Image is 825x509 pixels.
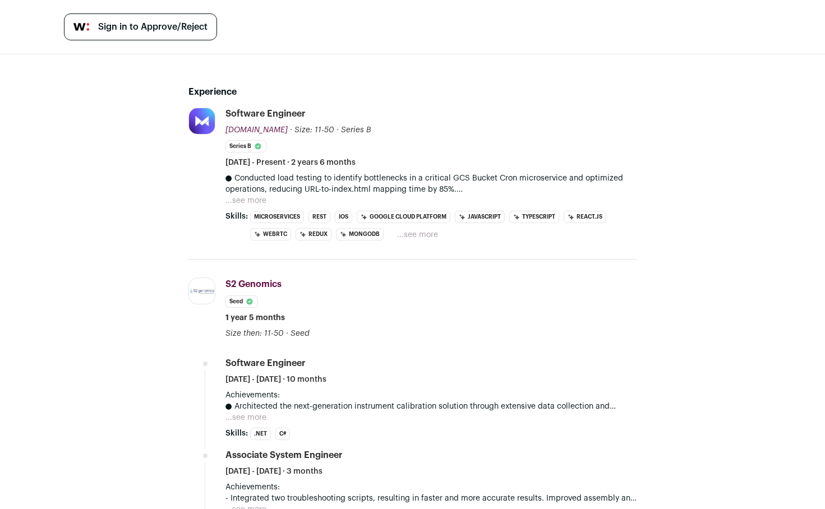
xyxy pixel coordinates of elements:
[225,330,284,337] span: Size then: 11-50
[189,288,215,294] img: c6accdbdcd9fe6e10adb56283ef0f7abe55e801bae59d0f625fa741b3deac83e.png
[296,228,331,240] li: Redux
[225,211,248,222] span: Skills:
[98,20,208,34] span: Sign in to Approve/Reject
[225,295,258,308] li: Seed
[225,466,322,477] span: [DATE] - [DATE] · 3 months
[225,173,637,195] p: ● Conducted load testing to identify bottlenecks in a critical GCS Bucket Cron microservice and o...
[336,228,384,240] li: MongoDB
[225,390,637,401] p: Achievements:
[225,108,306,120] div: Software Engineer
[335,211,352,223] li: iOS
[188,85,637,99] h2: Experience
[250,211,304,223] li: Microservices
[225,401,637,412] p: ● Architected the next-generation instrument calibration solution through extensive data collecti...
[308,211,330,223] li: REST
[225,482,637,493] p: Achievements:
[275,428,290,440] li: C#
[291,330,310,337] span: Seed
[509,211,559,223] li: TypeScript
[225,412,266,423] button: ...see more
[250,428,271,440] li: .NET
[564,211,606,223] li: React.js
[290,126,334,134] span: · Size: 11-50
[73,23,89,31] img: wellfound-symbol-flush-black-fb3c872781a75f747ccb3a119075da62bfe97bd399995f84a933054e44a575c4.png
[341,126,371,134] span: Series B
[225,195,266,206] button: ...see more
[337,124,339,136] span: ·
[225,157,356,168] span: [DATE] - Present · 2 years 6 months
[225,493,637,504] p: - Integrated two troubleshooting scripts, resulting in faster and more accurate results. Improved...
[250,228,291,240] li: WebRTC
[225,449,343,461] div: Associate System Engineer
[225,374,326,385] span: [DATE] - [DATE] · 10 months
[225,312,285,323] span: 1 year 5 months
[225,280,282,289] span: S2 Genomics
[64,13,217,40] a: Sign in to Approve/Reject
[225,428,248,439] span: Skills:
[225,126,288,134] span: [DOMAIN_NAME]
[225,140,266,152] li: Series B
[357,211,450,223] li: Google Cloud Platform
[225,357,306,369] div: Software Engineer
[286,328,288,339] span: ·
[397,229,438,240] button: ...see more
[189,108,215,134] img: e083ffea7ce935b676316a8ef68635b1f52a8458c80e7305a68d5e751258c8b0.jpg
[455,211,505,223] li: JavaScript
